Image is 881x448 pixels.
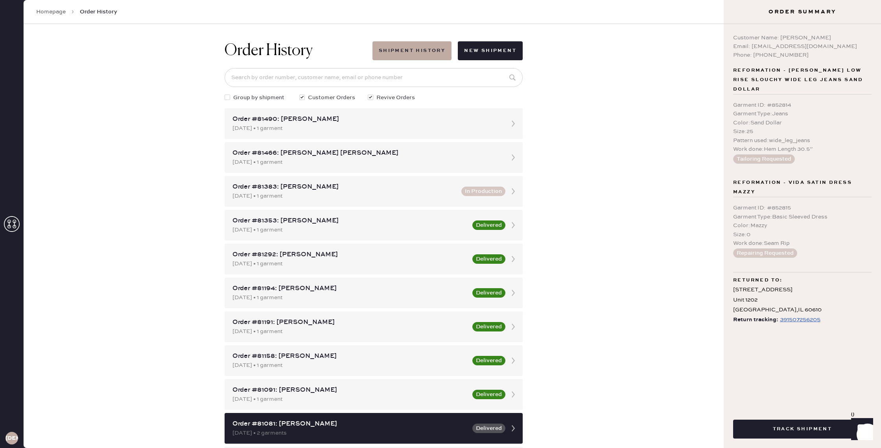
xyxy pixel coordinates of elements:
div: Color : Mazzy [733,221,872,230]
div: [DATE] • 1 garment [232,395,468,404]
div: Work done : Seam Rip [733,239,872,248]
span: Reformation - [PERSON_NAME] LOW RISE SLOUCHY WIDE LEG JEANS Sand Dollar [733,66,872,94]
div: [DATE] • 2 garments [232,429,468,437]
button: Delivered [472,254,505,264]
div: Garment ID : # 852814 [733,101,872,109]
div: Size : 25 [733,127,872,136]
h3: [DEMOGRAPHIC_DATA] [6,435,18,441]
button: In Production [461,187,505,196]
div: Work done : Hem Length 30.5” [733,145,872,154]
span: Group by shipment [233,93,284,102]
a: Track Shipment [733,425,872,432]
span: Revive Orders [376,93,415,102]
div: [DATE] • 1 garment [232,259,468,268]
h1: Order History [225,41,313,60]
div: Order #81191: [PERSON_NAME] [232,318,468,327]
span: Order History [80,8,117,16]
div: Order #81091: [PERSON_NAME] [232,385,468,395]
span: Customer Orders [308,93,355,102]
div: Pattern used : wide_leg_jeans [733,136,872,145]
button: Tailoring Requested [733,154,795,164]
div: Order #81194: [PERSON_NAME] [232,284,468,293]
div: Order #81466: [PERSON_NAME] [PERSON_NAME] [232,148,501,158]
div: Order #81158: [PERSON_NAME] [232,352,468,361]
button: Delivered [472,390,505,399]
div: Size : 0 [733,230,872,239]
button: Delivered [472,220,505,230]
div: [DATE] • 1 garment [232,192,457,200]
div: Order #81292: [PERSON_NAME] [232,250,468,259]
iframe: Front Chat [844,413,877,446]
h3: Order Summary [724,8,881,16]
button: New Shipment [458,41,523,60]
button: Repairing Requested [733,248,797,258]
button: Track Shipment [733,420,872,439]
div: [DATE] • 1 garment [232,158,501,167]
input: Search by order number, customer name, email or phone number [225,68,523,87]
a: Homepage [36,8,66,16]
div: Order #81383: [PERSON_NAME] [232,182,457,192]
button: Delivered [472,288,505,298]
div: Email: [EMAIL_ADDRESS][DOMAIN_NAME] [733,42,872,51]
div: [DATE] • 1 garment [232,293,468,302]
div: [DATE] • 1 garment [232,226,468,234]
button: Delivered [472,424,505,433]
div: Customer Name: [PERSON_NAME] [733,33,872,42]
div: Garment ID : # 852815 [733,204,872,212]
button: Shipment History [372,41,452,60]
div: Garment Type : Jeans [733,109,872,118]
div: Order #81081: [PERSON_NAME] [232,419,468,429]
div: https://www.fedex.com/apps/fedextrack/?tracknumbers=391507256205&cntry_code=US [780,315,820,324]
span: Returned to: [733,276,783,285]
span: Reformation - Vida Satin Dress Mazzy [733,178,872,197]
div: Order #81353: [PERSON_NAME] [232,216,468,226]
div: [DATE] • 1 garment [232,124,501,133]
a: 391507256205 [778,315,820,325]
div: Garment Type : Basic Sleeved Dress [733,213,872,221]
button: Delivered [472,322,505,331]
div: [STREET_ADDRESS] Unit 1202 [GEOGRAPHIC_DATA] , IL 60610 [733,285,872,315]
div: [DATE] • 1 garment [232,327,468,336]
div: Order #81490: [PERSON_NAME] [232,115,501,124]
span: Return tracking: [733,315,778,325]
button: Delivered [472,356,505,365]
div: [DATE] • 1 garment [232,361,468,370]
div: Color : Sand Dollar [733,118,872,127]
div: Phone: [PHONE_NUMBER] [733,51,872,59]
